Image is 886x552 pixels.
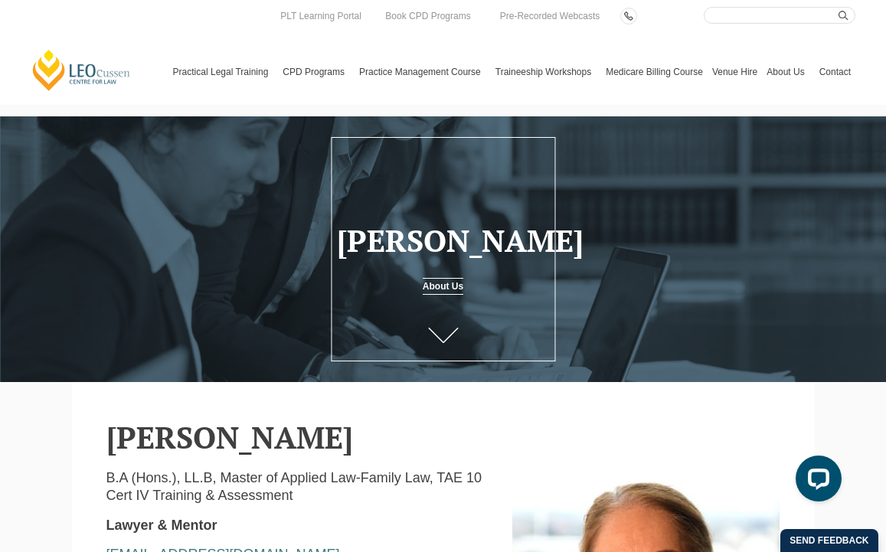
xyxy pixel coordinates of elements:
h1: [PERSON_NAME] [337,224,550,257]
strong: Lawyer & Mentor [106,518,217,533]
a: Practice Management Course [355,39,491,105]
a: Pre-Recorded Webcasts [496,8,604,24]
a: About Us [762,39,814,105]
a: PLT Learning Portal [276,8,365,24]
a: About Us [423,278,463,295]
a: Practical Legal Training [168,39,279,105]
a: Book CPD Programs [381,8,474,24]
a: Contact [815,39,855,105]
iframe: LiveChat chat widget [783,449,848,514]
h2: [PERSON_NAME] [106,420,780,454]
a: CPD Programs [278,39,355,105]
p: B.A (Hons.), LL.B, Master of Applied Law-Family Law, TAE 10 Cert IV Training & Assessment [106,469,490,505]
a: Venue Hire [708,39,762,105]
a: Medicare Billing Course [601,39,708,105]
a: Traineeship Workshops [491,39,601,105]
a: [PERSON_NAME] Centre for Law [31,48,132,92]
